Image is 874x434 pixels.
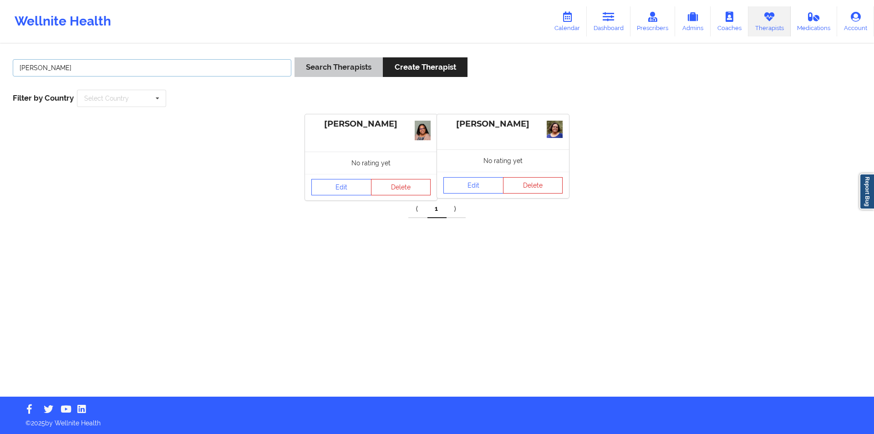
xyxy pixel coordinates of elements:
a: Prescribers [630,6,676,36]
div: [PERSON_NAME] [443,119,563,129]
div: No rating yet [437,149,569,172]
button: Delete [503,177,563,194]
div: Pagination Navigation [408,200,466,218]
img: b448d089-dc74-4cf4-a696-0166717b2701_Headshot.jpg [547,121,563,138]
span: Filter by Country [13,93,74,102]
div: Select Country [84,95,129,102]
a: Dashboard [587,6,630,36]
a: Medications [791,6,838,36]
img: cfc213d7-3eee-49c6-bd60-3634b4a075ff_Headshot_OP.jpeg [415,121,431,140]
a: Therapists [748,6,791,36]
div: [PERSON_NAME] [311,119,431,129]
a: Coaches [711,6,748,36]
p: © 2025 by Wellnite Health [19,412,855,428]
div: No rating yet [305,152,437,174]
a: Calendar [548,6,587,36]
a: Edit [443,177,503,194]
a: Account [837,6,874,36]
a: Report Bug [859,174,874,209]
a: Admins [675,6,711,36]
a: Previous item [408,200,427,218]
button: Create Therapist [383,57,467,77]
a: Edit [311,179,371,195]
a: Next item [447,200,466,218]
a: 1 [427,200,447,218]
input: Search Keywords [13,59,291,77]
button: Delete [371,179,431,195]
button: Search Therapists [295,57,383,77]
